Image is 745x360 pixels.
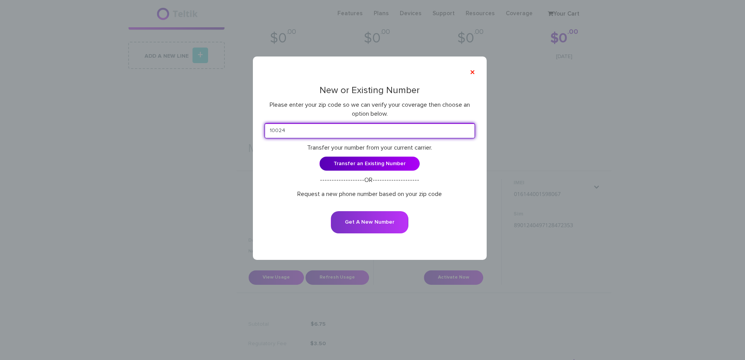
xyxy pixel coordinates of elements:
[320,157,420,171] a: Transfer an Existing Number
[265,190,475,198] p: Request a new phone number based on your zip code
[331,211,408,233] button: Get A New Number
[265,85,475,95] h3: New or Existing Number
[265,101,475,118] p: Please enter your zip code so we can verify your coverage then choose an option below.
[265,143,475,152] p: Transfer your number from your current carrier.
[265,123,475,138] input: Zip code
[265,176,475,184] p: -------------------OR--------------------
[466,64,479,81] button: ×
